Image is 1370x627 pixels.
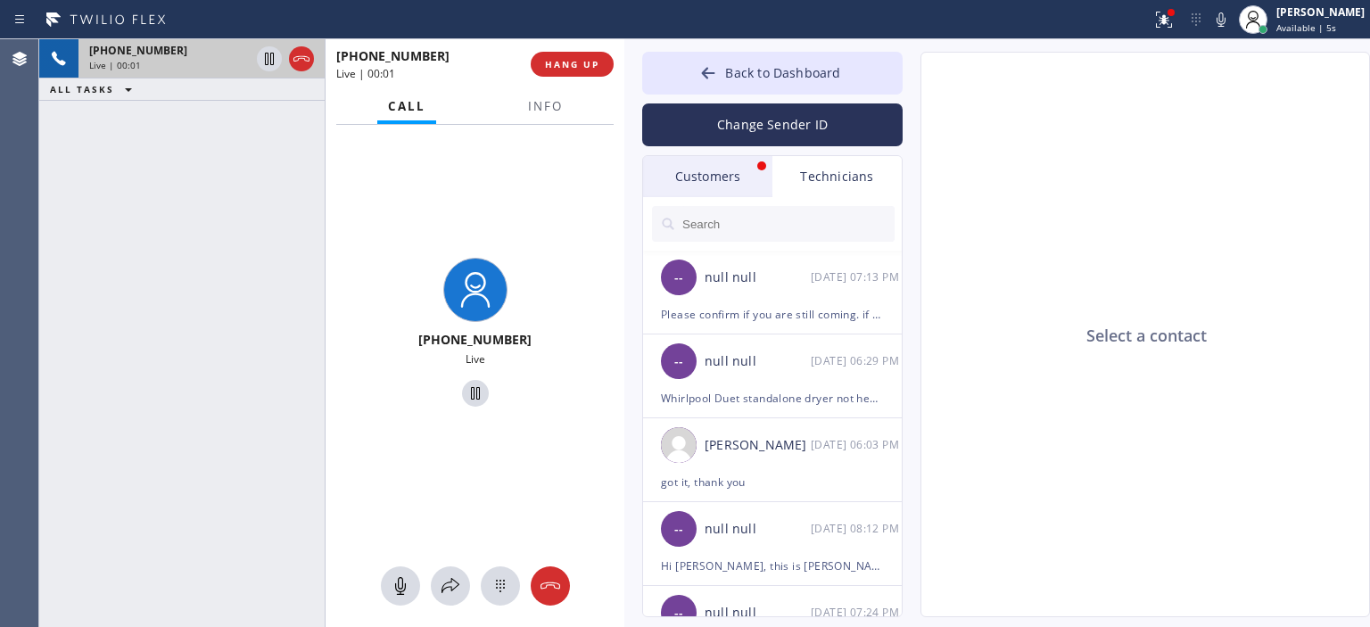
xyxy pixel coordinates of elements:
[1209,7,1234,32] button: Mute
[811,434,904,455] div: 03/17/2025 9:03 AM
[517,89,574,124] button: Info
[481,566,520,606] button: Open dialpad
[661,427,697,463] img: user.png
[462,380,489,407] button: Hold Customer
[545,58,599,70] span: HANG UP
[1276,21,1336,34] span: Available | 5s
[674,268,683,288] span: --
[705,603,811,623] div: null null
[336,47,450,64] span: [PHONE_NUMBER]
[811,351,904,371] div: 03/24/2025 9:29 AM
[674,519,683,540] span: --
[377,89,436,124] button: Call
[772,156,902,197] div: Technicians
[705,351,811,372] div: null null
[674,603,683,623] span: --
[289,46,314,71] button: Hang up
[643,156,772,197] div: Customers
[661,304,884,325] div: Please confirm if you are still coming. if not, when can you go to this job? [URL][DOMAIN_NAME] F...
[528,98,563,114] span: Info
[642,52,903,95] button: Back to Dashboard
[89,43,187,58] span: [PHONE_NUMBER]
[388,98,425,114] span: Call
[811,518,904,539] div: 03/06/2025 9:12 AM
[681,206,895,242] input: Search
[705,435,811,456] div: [PERSON_NAME]
[1276,4,1365,20] div: [PERSON_NAME]
[705,268,811,288] div: null null
[705,519,811,540] div: null null
[661,472,884,492] div: got it, thank you
[431,566,470,606] button: Open directory
[381,566,420,606] button: Mute
[89,59,141,71] span: Live | 00:01
[642,103,903,146] button: Change Sender ID
[531,566,570,606] button: Hang up
[811,602,904,623] div: 02/05/2025 9:24 AM
[257,46,282,71] button: Hold Customer
[531,52,614,77] button: HANG UP
[674,351,683,372] span: --
[661,388,884,408] div: Whirlpool Duet standalone dryer not heating at least 8 yrs // 11042 [GEOGRAPHIC_DATA], [GEOGRAPHI...
[466,351,485,367] span: Live
[39,78,150,100] button: ALL TASKS
[725,64,840,81] span: Back to Dashboard
[418,331,532,348] span: [PHONE_NUMBER]
[811,267,904,287] div: 03/24/2025 9:13 AM
[336,66,395,81] span: Live | 00:01
[661,556,884,576] div: Hi [PERSON_NAME], this is [PERSON_NAME], can you take a job in [GEOGRAPHIC_DATA][PERSON_NAME] for...
[50,83,114,95] span: ALL TASKS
